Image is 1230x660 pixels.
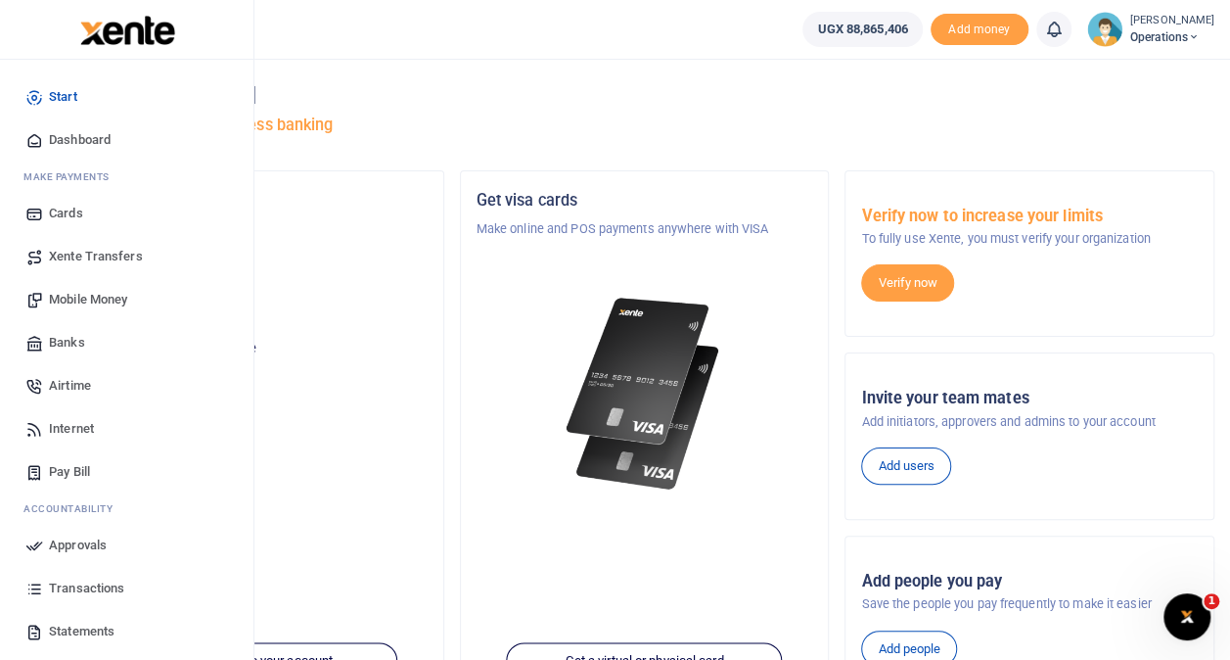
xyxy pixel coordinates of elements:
span: ake Payments [33,169,110,184]
a: Add users [861,448,951,485]
h5: Add people you pay [861,572,1198,591]
h4: Hello [PERSON_NAME] [74,84,1214,106]
h5: Verify now to increase your limits [861,207,1198,226]
li: M [16,162,238,192]
a: Statements [16,610,238,653]
span: Approvals [49,536,107,555]
span: Xente Transfers [49,247,143,266]
span: Pay Bill [49,462,90,482]
a: Airtime [16,364,238,407]
h5: UGX 88,865,406 [91,363,428,383]
li: Toup your wallet [931,14,1028,46]
h5: Get visa cards [477,191,813,211]
a: Xente Transfers [16,235,238,278]
a: Transactions [16,567,238,610]
h5: Invite your team mates [861,389,1198,408]
p: Operations [91,296,428,315]
a: Add money [931,21,1028,35]
span: Transactions [49,579,124,598]
li: Wallet ballance [795,12,930,47]
span: UGX 88,865,406 [817,20,907,39]
p: Your current account balance [91,339,428,358]
span: Add money [931,14,1028,46]
a: Verify now [861,264,954,302]
span: Banks [49,333,85,353]
li: Ac [16,494,238,524]
span: Airtime [49,376,91,396]
span: countability [38,501,113,516]
p: Make online and POS payments anywhere with VISA [477,219,813,239]
a: Approvals [16,524,238,567]
span: Cards [49,204,83,223]
a: Pay Bill [16,450,238,494]
a: Mobile Money [16,278,238,321]
h5: Welcome to better business banking [74,116,1214,135]
a: Internet [16,407,238,450]
img: xente-_physical_cards.png [561,286,729,502]
span: Operations [1130,28,1214,46]
a: logo-small logo-large logo-large [78,22,175,36]
iframe: Intercom live chat [1163,593,1210,640]
a: UGX 88,865,406 [802,12,922,47]
span: Dashboard [49,130,111,150]
img: logo-large [80,16,175,45]
img: profile-user [1087,12,1122,47]
p: THET [91,219,428,239]
h5: Organization [91,191,428,211]
h5: Account [91,266,428,286]
a: Start [16,75,238,118]
p: Add initiators, approvers and admins to your account [861,412,1198,432]
small: [PERSON_NAME] [1130,13,1214,29]
a: Cards [16,192,238,235]
span: 1 [1204,593,1219,609]
span: Statements [49,622,114,641]
a: Banks [16,321,238,364]
a: profile-user [PERSON_NAME] Operations [1087,12,1214,47]
a: Dashboard [16,118,238,162]
p: Save the people you pay frequently to make it easier [861,594,1198,614]
span: Mobile Money [49,290,127,309]
p: To fully use Xente, you must verify your organization [861,229,1198,249]
span: Internet [49,419,94,439]
span: Start [49,87,77,107]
